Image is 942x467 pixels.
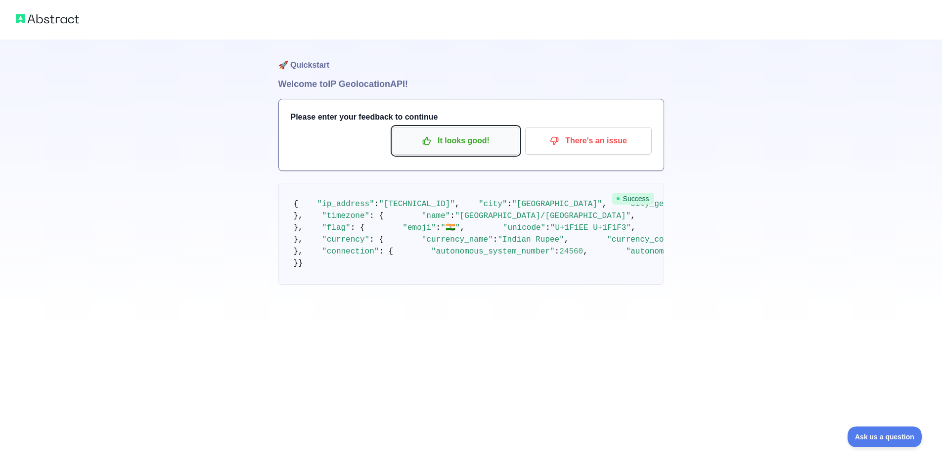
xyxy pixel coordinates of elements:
span: : { [379,247,393,256]
span: "🇮🇳" [441,223,460,232]
h3: Please enter your feedback to continue [291,111,652,123]
span: : { [369,235,384,244]
span: : { [351,223,365,232]
h1: Welcome to IP Geolocation API! [278,77,664,91]
span: "autonomous_system_organization" [626,247,778,256]
span: 24560 [559,247,583,256]
span: "[TECHNICAL_ID]" [379,200,455,209]
button: It looks good! [393,127,519,155]
span: : [450,212,455,220]
span: , [455,200,460,209]
iframe: Toggle Customer Support [848,426,922,447]
span: "ip_address" [317,200,374,209]
h1: 🚀 Quickstart [278,40,664,77]
span: "connection" [322,247,379,256]
span: "Indian Rupee" [497,235,564,244]
span: "U+1F1EE U+1F1F3" [550,223,631,232]
span: { [294,200,299,209]
span: "unicode" [503,223,545,232]
span: , [460,223,465,232]
span: , [583,247,588,256]
span: "name" [422,212,450,220]
span: : [374,200,379,209]
span: , [564,235,569,244]
span: "timezone" [322,212,369,220]
span: "[GEOGRAPHIC_DATA]" [512,200,602,209]
span: "[GEOGRAPHIC_DATA]/[GEOGRAPHIC_DATA]" [455,212,630,220]
span: "currency_code" [607,235,678,244]
span: "flag" [322,223,351,232]
span: , [630,212,635,220]
span: "currency_name" [422,235,493,244]
span: "autonomous_system_number" [431,247,555,256]
button: There's an issue [525,127,652,155]
span: , [602,200,607,209]
span: , [631,223,636,232]
span: "city" [479,200,507,209]
span: Success [612,193,654,205]
span: : [493,235,498,244]
span: : { [369,212,384,220]
span: : [436,223,441,232]
span: "emoji" [403,223,436,232]
img: Abstract logo [16,12,79,26]
span: "currency" [322,235,369,244]
p: It looks good! [400,132,512,149]
span: : [545,223,550,232]
span: : [555,247,560,256]
span: : [507,200,512,209]
p: There's an issue [533,132,644,149]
